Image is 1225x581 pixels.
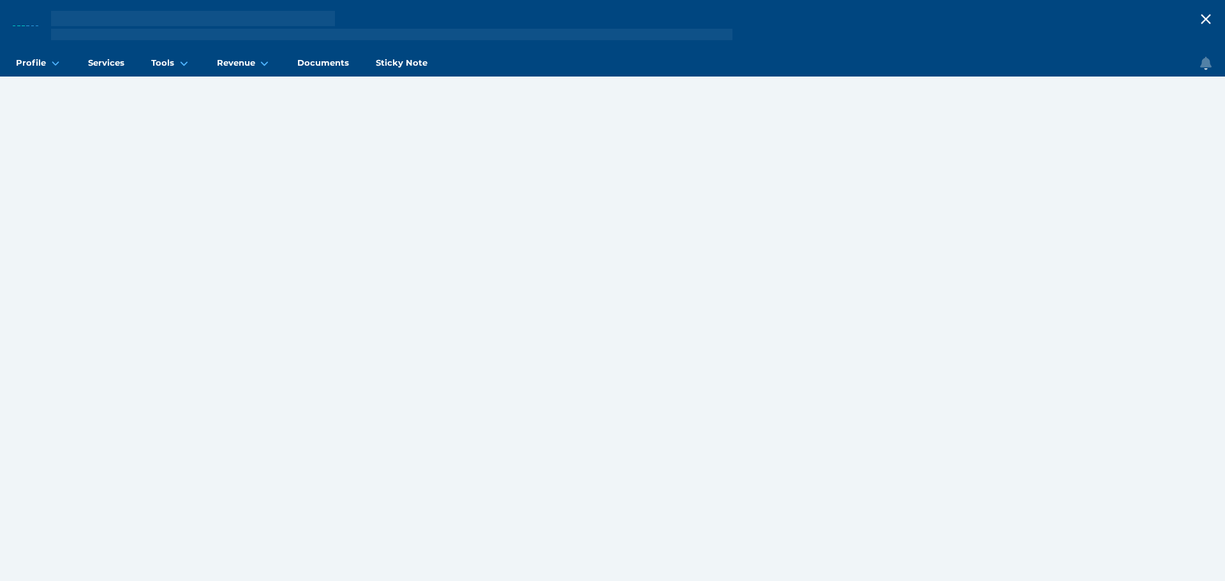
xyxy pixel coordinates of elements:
[284,51,362,77] a: Documents
[75,51,138,77] a: Services
[3,51,75,77] a: Profile
[16,57,46,68] span: Profile
[88,57,124,68] span: Services
[376,57,427,68] span: Sticky Note
[151,57,174,68] span: Tools
[217,57,255,68] span: Revenue
[204,51,284,77] a: Revenue
[297,57,349,68] span: Documents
